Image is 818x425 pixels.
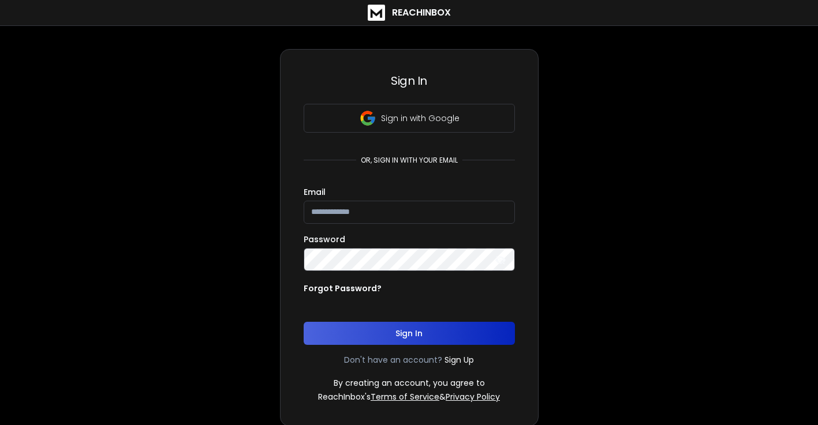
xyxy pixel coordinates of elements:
[368,5,385,21] img: logo
[318,391,500,403] p: ReachInbox's &
[392,6,451,20] h1: ReachInbox
[304,188,326,196] label: Email
[304,322,515,345] button: Sign In
[368,5,451,21] a: ReachInbox
[304,73,515,89] h3: Sign In
[371,391,439,403] a: Terms of Service
[446,391,500,403] a: Privacy Policy
[304,235,345,243] label: Password
[304,104,515,133] button: Sign in with Google
[381,112,460,124] p: Sign in with Google
[445,354,474,366] a: Sign Up
[304,283,382,294] p: Forgot Password?
[356,156,462,165] p: or, sign in with your email
[344,354,442,366] p: Don't have an account?
[334,377,485,389] p: By creating an account, you agree to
